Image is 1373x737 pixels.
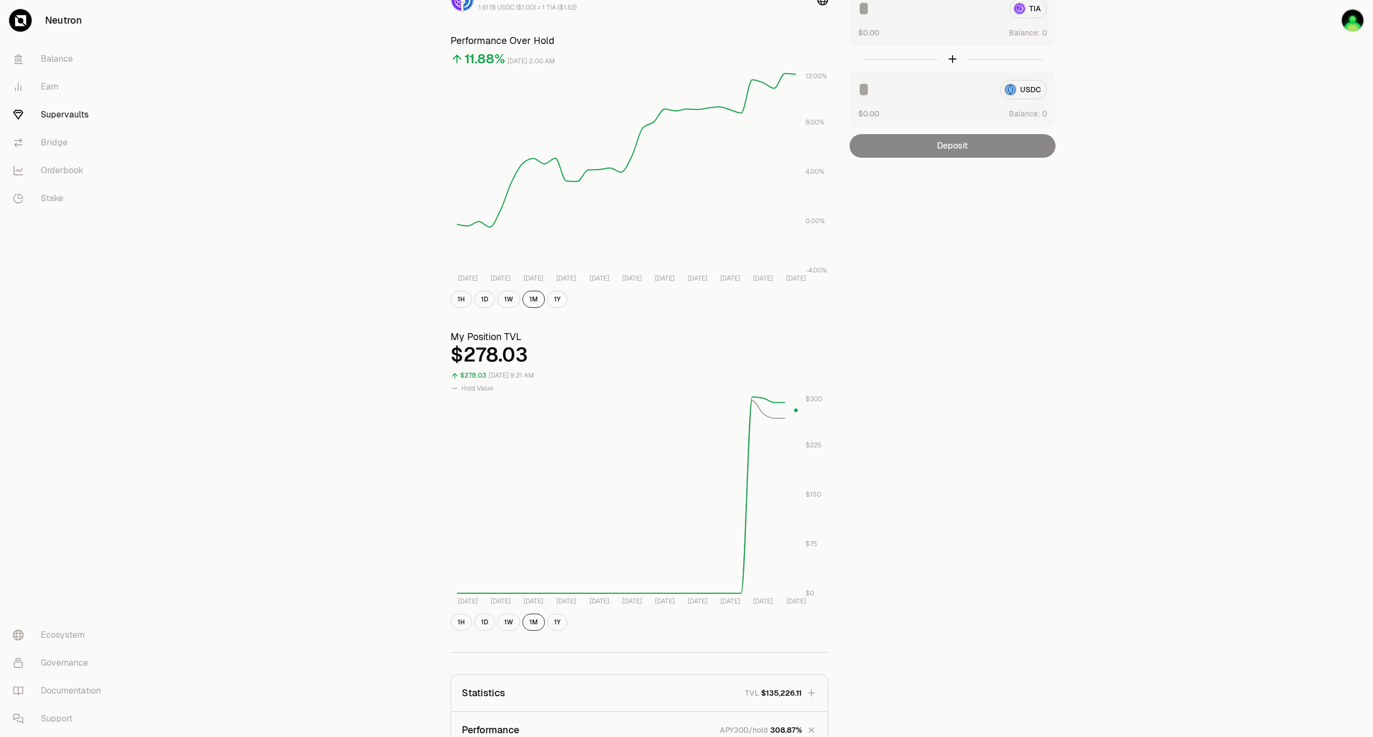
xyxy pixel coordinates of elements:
[461,384,493,393] span: Hold Value
[589,274,609,283] tspan: [DATE]
[806,540,817,548] tspan: $75
[491,597,511,606] tspan: [DATE]
[458,274,478,283] tspan: [DATE]
[753,597,773,606] tspan: [DATE]
[464,50,505,68] div: 11.88%
[4,157,116,185] a: Orderbook
[489,370,534,382] div: [DATE] 9:21 AM
[655,274,675,283] tspan: [DATE]
[462,686,505,701] p: Statistics
[786,597,806,606] tspan: [DATE]
[770,725,802,735] span: 308.87%
[1009,108,1040,119] span: Balance:
[451,614,472,631] button: 1H
[474,614,495,631] button: 1D
[655,597,675,606] tspan: [DATE]
[806,266,827,275] tspan: -4.00%
[4,101,116,129] a: Supervaults
[806,589,814,598] tspan: $0
[806,395,822,403] tspan: $300
[720,725,768,735] p: APY30D/hold
[556,597,576,606] tspan: [DATE]
[547,614,567,631] button: 1Y
[4,677,116,705] a: Documentation
[556,274,576,283] tspan: [DATE]
[522,291,545,308] button: 1M
[523,597,543,606] tspan: [DATE]
[451,291,472,308] button: 1H
[523,274,543,283] tspan: [DATE]
[474,291,495,308] button: 1D
[688,597,707,606] tspan: [DATE]
[451,33,828,48] h3: Performance Over Hold
[460,370,486,382] div: $278.03
[806,118,824,127] tspan: 8.00%
[4,649,116,677] a: Governance
[4,73,116,101] a: Earn
[858,108,879,119] button: $0.00
[720,274,740,283] tspan: [DATE]
[622,274,642,283] tspan: [DATE]
[451,344,828,366] div: $278.03
[4,129,116,157] a: Bridge
[806,167,824,176] tspan: 4.00%
[507,55,555,68] div: [DATE] 2:00 AM
[497,291,520,308] button: 1W
[806,217,825,225] tspan: 0.00%
[806,441,822,449] tspan: $225
[806,490,821,499] tspan: $150
[458,597,478,606] tspan: [DATE]
[478,3,577,12] div: 1.6178 USDC ($1.00) = 1 TIA ($1.62)
[4,621,116,649] a: Ecosystem
[745,688,759,698] p: TVL
[4,185,116,212] a: Stake
[4,705,116,733] a: Support
[547,291,567,308] button: 1Y
[522,614,545,631] button: 1M
[497,614,520,631] button: 1W
[858,27,879,38] button: $0.00
[622,597,642,606] tspan: [DATE]
[720,597,740,606] tspan: [DATE]
[786,274,806,283] tspan: [DATE]
[753,274,773,283] tspan: [DATE]
[806,72,827,80] tspan: 12.00%
[451,675,828,711] button: StatisticsTVL$135,226.11
[761,688,802,698] span: $135,226.11
[4,45,116,73] a: Balance
[1009,27,1040,38] span: Balance:
[451,329,828,344] h3: My Position TVL
[589,597,609,606] tspan: [DATE]
[1341,9,1364,32] img: Antoine BdV (ATOM)
[688,274,707,283] tspan: [DATE]
[491,274,511,283] tspan: [DATE]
